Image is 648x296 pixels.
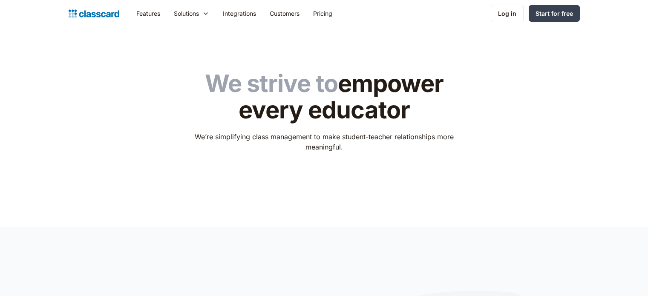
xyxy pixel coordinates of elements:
[491,5,524,22] a: Log in
[189,132,459,152] p: We’re simplifying class management to make student-teacher relationships more meaningful.
[216,4,263,23] a: Integrations
[529,5,580,22] a: Start for free
[306,4,339,23] a: Pricing
[205,69,338,98] span: We strive to
[536,9,573,18] div: Start for free
[130,4,167,23] a: Features
[167,4,216,23] div: Solutions
[69,8,119,20] a: home
[189,71,459,123] h1: empower every educator
[498,9,516,18] div: Log in
[174,9,199,18] div: Solutions
[263,4,306,23] a: Customers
